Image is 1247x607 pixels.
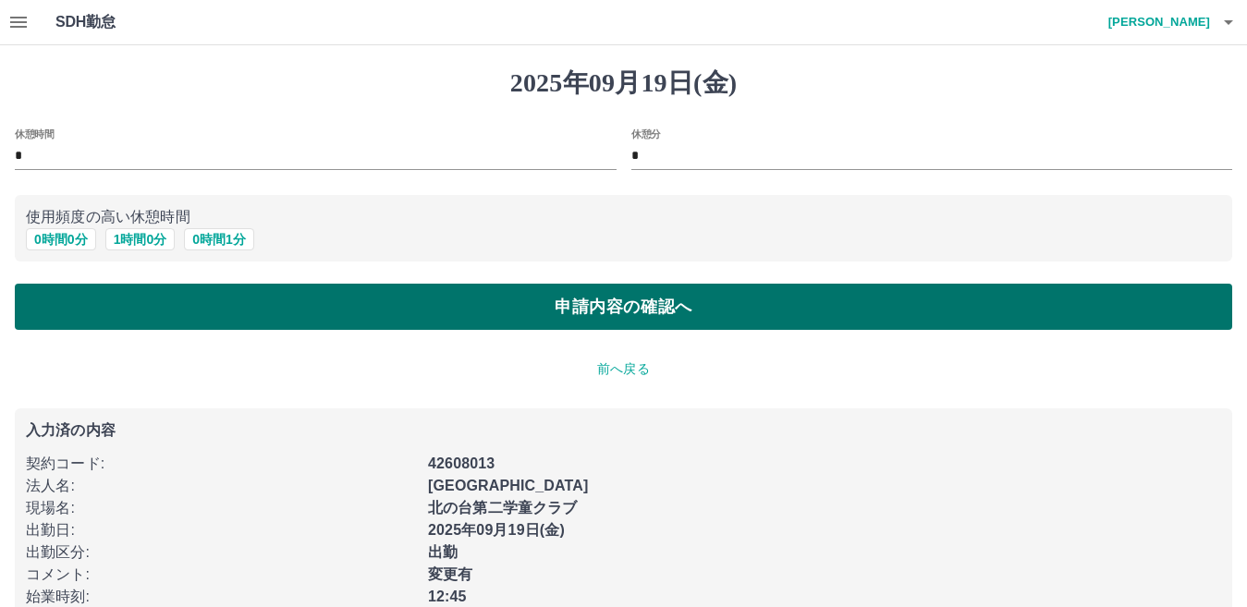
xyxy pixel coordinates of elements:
b: 12:45 [428,589,467,604]
b: 出勤 [428,544,458,560]
p: 入力済の内容 [26,423,1221,438]
b: [GEOGRAPHIC_DATA] [428,478,589,493]
p: 出勤区分 : [26,541,417,564]
button: 申請内容の確認へ [15,284,1232,330]
b: 2025年09月19日(金) [428,522,565,538]
p: 使用頻度の高い休憩時間 [26,206,1221,228]
p: 前へ戻る [15,359,1232,379]
p: コメント : [26,564,417,586]
button: 0時間1分 [184,228,254,250]
b: 42608013 [428,455,495,471]
h1: 2025年09月19日(金) [15,67,1232,99]
label: 休憩分 [631,127,661,140]
b: 北の台第二学童クラブ [428,500,578,516]
label: 休憩時間 [15,127,54,140]
p: 法人名 : [26,475,417,497]
button: 1時間0分 [105,228,176,250]
b: 変更有 [428,566,472,582]
p: 現場名 : [26,497,417,519]
button: 0時間0分 [26,228,96,250]
p: 出勤日 : [26,519,417,541]
p: 契約コード : [26,453,417,475]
